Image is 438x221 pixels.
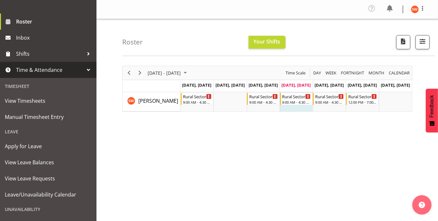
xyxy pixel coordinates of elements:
a: View Leave Requests [2,170,95,187]
button: Fortnight [340,69,365,77]
div: Previous [123,66,134,80]
span: Manual Timesheet Entry [5,112,92,122]
span: View Timesheets [5,96,92,106]
span: View Leave Requests [5,174,92,183]
div: Rural Sector Day Shift [183,93,212,100]
div: 12:00 PM - 7:00 PM [348,100,377,105]
span: Roster [16,17,93,26]
a: [PERSON_NAME] [138,97,178,105]
span: Feedback [429,95,435,118]
a: View Timesheets [2,93,95,109]
button: Timeline Month [368,69,386,77]
a: View Leave Balances [2,154,95,170]
span: Inbox [16,33,93,43]
td: Shannon Whelan resource [123,92,180,111]
div: Timeline Week of September 4, 2025 [122,66,412,112]
button: Next [136,69,144,77]
button: Feedback - Show survey [426,89,438,132]
button: Timeline Day [312,69,322,77]
span: [DATE], [DATE] [282,82,311,88]
div: Unavailability [2,203,95,216]
div: 9:00 AM - 4:30 PM [282,100,311,105]
span: [DATE], [DATE] [315,82,344,88]
span: [DATE], [DATE] [348,82,377,88]
div: Leave [2,125,95,138]
span: Week [325,69,337,77]
span: Leave/Unavailability Calendar [5,190,92,199]
span: [PERSON_NAME] [138,97,178,104]
a: Apply for Leave [2,138,95,154]
button: September 01 - 07, 2025 [147,69,190,77]
div: Shannon Whelan"s event - Rural Sector Day Shift Begin From Friday, September 5, 2025 at 9:00:00 A... [313,93,345,105]
button: Filter Shifts [415,35,430,49]
img: help-xxl-2.png [419,202,425,208]
span: Day [313,69,322,77]
div: Shannon Whelan"s event - Rural Sector Day Shift Begin From Monday, September 1, 2025 at 9:00:00 A... [181,93,213,105]
div: Timesheet [2,80,95,93]
span: [DATE], [DATE] [182,82,211,88]
span: [DATE], [DATE] [215,82,245,88]
button: Timeline Week [324,69,338,77]
span: [DATE] - [DATE] [147,69,181,77]
button: Previous [125,69,133,77]
span: [DATE], [DATE] [381,82,410,88]
div: 9:00 AM - 4:30 PM [249,100,278,105]
span: Apply for Leave [5,141,92,151]
div: Rural Sector Day Shift [249,93,278,100]
button: Download a PDF of the roster according to the set date range. [396,35,410,49]
div: Shannon Whelan"s event - Rural Sector Day Shift Begin From Wednesday, September 3, 2025 at 9:00:0... [247,93,279,105]
div: 9:00 AM - 4:30 PM [315,100,344,105]
span: Shifts [16,49,84,59]
div: Shannon Whelan"s event - Rural Sector Day Shift Begin From Thursday, September 4, 2025 at 9:00:00... [280,93,313,105]
a: Leave/Unavailability Calendar [2,187,95,203]
div: Shannon Whelan"s event - Rural Sector Weekends Begin From Saturday, September 6, 2025 at 12:00:00... [346,93,379,105]
span: [DATE], [DATE] [249,82,278,88]
img: shannon-whelan11890.jpg [411,5,419,13]
button: Your Shifts [249,36,286,49]
span: View Leave Balances [5,158,92,167]
button: Time Scale [285,69,307,77]
div: 9:00 AM - 4:30 PM [183,100,212,105]
a: Manual Timesheet Entry [2,109,95,125]
span: Time & Attendance [16,65,84,75]
span: Time Scale [285,69,306,77]
div: Next [134,66,145,80]
div: Rural Sector Day Shift [315,93,344,100]
span: calendar [388,69,410,77]
h4: Roster [122,38,143,46]
div: Rural Sector Weekends [348,93,377,100]
div: Rural Sector Day Shift [282,93,311,100]
span: Your Shifts [254,38,280,45]
table: Timeline Week of September 4, 2025 [180,92,412,111]
button: Month [388,69,411,77]
span: Month [368,69,385,77]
